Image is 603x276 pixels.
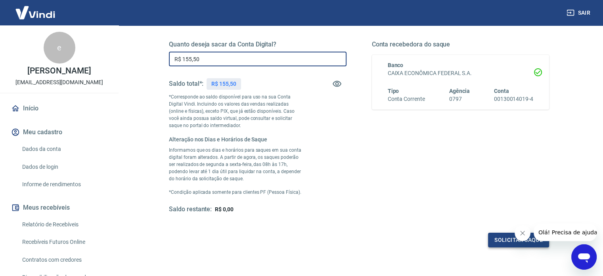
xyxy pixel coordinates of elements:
[494,95,533,103] h6: 00130014019-4
[515,225,530,241] iframe: Fechar mensagem
[10,199,109,216] button: Meus recebíveis
[571,244,597,270] iframe: Botão para abrir a janela de mensagens
[565,6,593,20] button: Sair
[169,41,346,48] h5: Quanto deseja sacar da Conta Digital?
[211,80,236,88] p: R$ 155,50
[488,233,549,247] button: Solicitar saque
[534,224,597,241] iframe: Mensagem da empresa
[388,88,399,94] span: Tipo
[19,234,109,250] a: Recebíveis Futuros Online
[5,6,67,12] span: Olá! Precisa de ajuda?
[10,100,109,117] a: Início
[215,206,234,212] span: R$ 0,00
[388,95,425,103] h6: Conta Corrente
[169,205,212,214] h5: Saldo restante:
[372,41,549,48] h5: Conta recebedora do saque
[494,88,509,94] span: Conta
[169,93,302,129] p: *Corresponde ao saldo disponível para uso na sua Conta Digital Vindi. Incluindo os valores das ve...
[388,69,534,77] h6: CAIXA ECONÔMICA FEDERAL S.A.
[449,88,470,94] span: Agência
[169,189,302,196] p: *Condição aplicada somente para clientes PF (Pessoa Física).
[44,32,75,64] div: e
[15,78,103,87] p: [EMAIL_ADDRESS][DOMAIN_NAME]
[169,135,302,143] h6: Alteração nos Dias e Horários de Saque
[19,141,109,157] a: Dados da conta
[19,252,109,268] a: Contratos com credores
[169,80,203,88] h5: Saldo total*:
[19,176,109,193] a: Informe de rendimentos
[19,159,109,175] a: Dados de login
[27,67,91,75] p: [PERSON_NAME]
[449,95,470,103] h6: 0797
[388,62,404,68] span: Banco
[169,147,302,182] p: Informamos que os dias e horários para saques em sua conta digital foram alterados. A partir de a...
[10,124,109,141] button: Meu cadastro
[19,216,109,233] a: Relatório de Recebíveis
[10,0,61,25] img: Vindi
